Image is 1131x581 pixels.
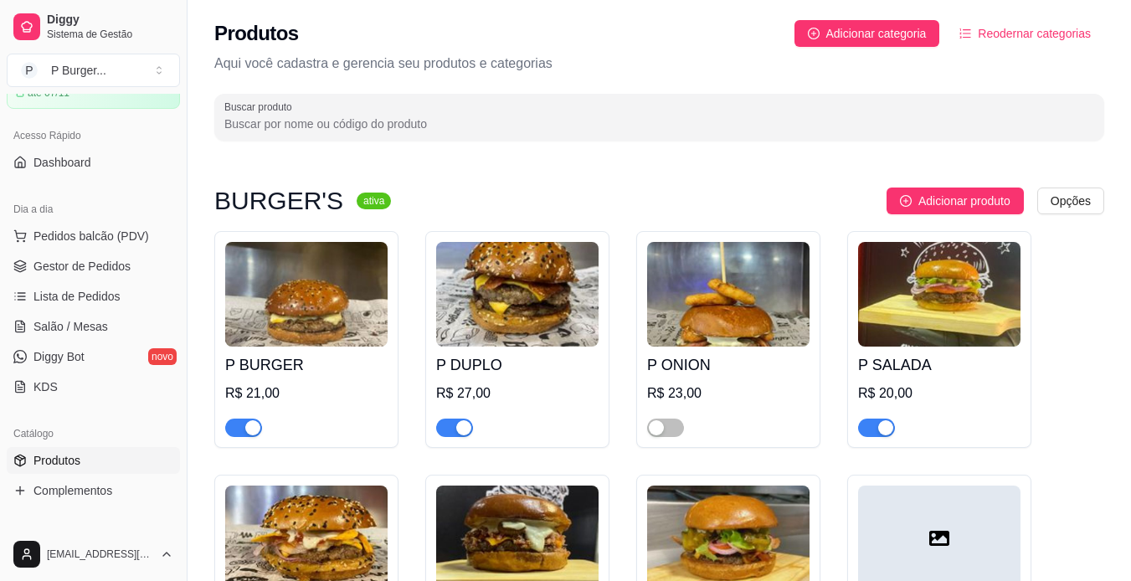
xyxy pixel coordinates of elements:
a: DiggySistema de Gestão [7,7,180,47]
span: Diggy Bot [33,348,85,365]
h2: Produtos [214,20,299,47]
span: Lista de Pedidos [33,288,121,305]
span: ordered-list [959,28,971,39]
h4: P SALADA [858,353,1020,377]
h4: P BURGER [225,353,388,377]
span: Gestor de Pedidos [33,258,131,275]
h4: P ONION [647,353,810,377]
span: Reodernar categorias [978,24,1091,43]
img: product-image [436,242,599,347]
button: [EMAIL_ADDRESS][DOMAIN_NAME] [7,534,180,574]
a: Diggy Botnovo [7,343,180,370]
span: plus-circle [900,195,912,207]
button: Select a team [7,54,180,87]
div: R$ 20,00 [858,383,1020,404]
img: product-image [858,242,1020,347]
p: Aqui você cadastra e gerencia seu produtos e categorias [214,54,1104,74]
span: Dashboard [33,154,91,171]
a: KDS [7,373,180,400]
div: R$ 23,00 [647,383,810,404]
button: Reodernar categorias [946,20,1104,47]
button: Pedidos balcão (PDV) [7,223,180,249]
a: Salão / Mesas [7,313,180,340]
span: Adicionar produto [918,192,1010,210]
span: Salão / Mesas [33,318,108,335]
img: product-image [225,242,388,347]
div: Catálogo [7,420,180,447]
sup: ativa [357,193,391,209]
a: Gestor de Pedidos [7,253,180,280]
span: Diggy [47,13,173,28]
span: Produtos [33,452,80,469]
span: KDS [33,378,58,395]
div: R$ 21,00 [225,383,388,404]
span: Pedidos balcão (PDV) [33,228,149,244]
div: P Burger ... [51,62,106,79]
h3: BURGER'S [214,191,343,211]
label: Buscar produto [224,100,298,114]
button: Adicionar categoria [794,20,940,47]
a: Produtos [7,447,180,474]
span: Adicionar categoria [826,24,927,43]
input: Buscar produto [224,116,1094,132]
button: Adicionar produto [887,188,1024,214]
span: Sistema de Gestão [47,28,173,41]
a: Complementos [7,477,180,504]
img: product-image [647,242,810,347]
a: Lista de Pedidos [7,283,180,310]
button: Opções [1037,188,1104,214]
span: Complementos [33,482,112,499]
span: Opções [1051,192,1091,210]
div: Dia a dia [7,196,180,223]
div: R$ 27,00 [436,383,599,404]
h4: P DUPLO [436,353,599,377]
div: Acesso Rápido [7,122,180,149]
a: Dashboard [7,149,180,176]
span: P [21,62,38,79]
span: [EMAIL_ADDRESS][DOMAIN_NAME] [47,548,153,561]
span: plus-circle [808,28,820,39]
